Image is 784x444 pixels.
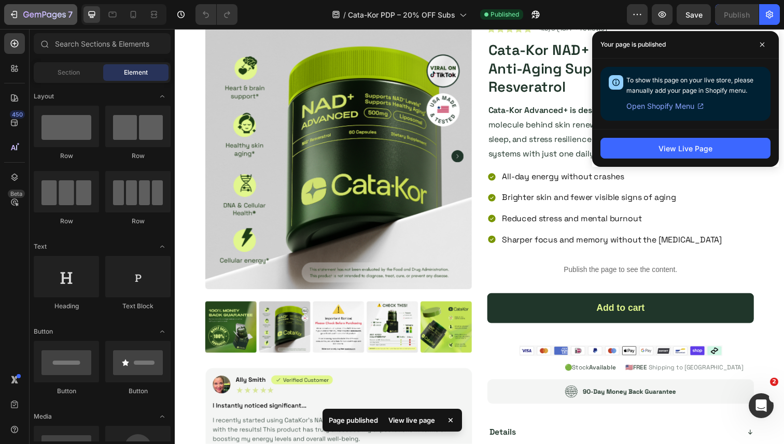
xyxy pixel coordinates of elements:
span: To show this page on your live store, please manually add your page in Shopify menu. [626,76,753,94]
div: 450 [10,110,25,119]
input: Search Sections & Elements [34,33,171,54]
span: Save [685,10,703,19]
div: View live page [382,413,441,427]
img: gempages_575381442574418883-0983e81c-3ba3-413c-a8e5-b498073ef198.png [319,358,591,383]
button: Carousel Next Arrow [283,124,295,136]
div: Row [34,151,99,161]
div: Row [34,217,99,226]
span: 🇺🇸 [460,341,468,350]
button: 7 [4,4,77,25]
strong: Available [423,341,450,350]
div: Row [105,217,171,226]
iframe: Intercom live chat [749,393,774,418]
span: Toggle open [154,323,171,340]
p: 7 [68,8,73,21]
span: Cata-Kor PDP – 20% OFF Subs [348,9,455,20]
p: Publish the page to see the content. [319,240,591,251]
span: Layout [34,92,54,101]
p: Sharper focus and memory without the [MEDICAL_DATA] [334,210,558,220]
span: Section [58,68,80,77]
span: Button [34,327,53,336]
span: Toggle open [154,408,171,425]
p: Your page is published [600,39,666,50]
strong: FREE [468,341,482,350]
div: Button [105,386,171,396]
span: Element [124,68,148,77]
div: Button [34,386,99,396]
span: / [343,9,346,20]
span: Toggle open [154,88,171,105]
div: Publish [724,9,750,20]
p: Details [321,409,348,416]
h2: Cata-Kor NAD+ Advanced Anti-Aging Supplement With Resveratrol [319,11,535,70]
iframe: Design area [175,29,784,444]
span: Shipping to [GEOGRAPHIC_DATA] [484,341,581,350]
button: Save [677,4,711,25]
div: Undo/Redo [195,4,237,25]
span: Toggle open [154,238,171,255]
img: gempages_575381442574418883-947c4640-3863-478a-ad0f-b90b2e1ebd12.png [352,323,559,334]
p: All-day energy without crashes [334,146,558,156]
span: Media [34,412,52,421]
p: Page published [329,415,378,425]
p: Brighter skin and fewer visible signs of aging [334,167,558,177]
button: View Live Page [600,138,771,159]
span: - the essential molecule behind skin renewal, cellular energy, mental clarity, deep sleep, and st... [320,78,582,133]
div: Row [105,151,171,161]
span: Published [491,10,519,19]
span: 🟢 [398,341,405,350]
div: Text Block [105,302,171,311]
span: Stock [405,341,450,350]
img: gempages_575381442574418883-0966c543-db04-449a-9a5f-4ccf2c73787e.png [539,14,591,27]
strong: Cata-Kor Advanced+ is designed to restore NAD+ [320,78,513,89]
button: Publish [715,4,759,25]
div: Heading [34,302,99,311]
div: View Live Page [659,143,712,154]
span: 2 [770,378,778,386]
span: Text [34,242,47,251]
p: Reduced stress and mental burnout [334,189,558,198]
span: Open Shopify Menu [626,100,694,112]
div: Add to cart [319,270,591,300]
div: Beta [8,190,25,198]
